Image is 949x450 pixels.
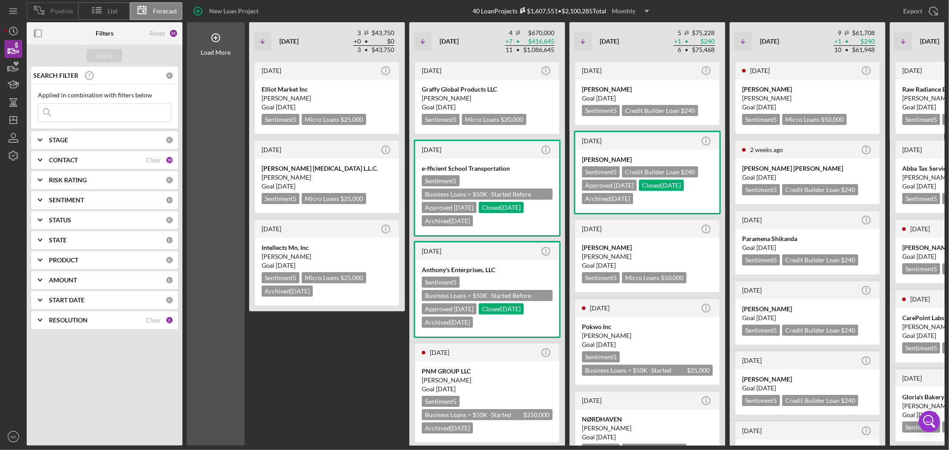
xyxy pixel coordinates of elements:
a: [DATE]Pokwo Inc[PERSON_NAME]Goal [DATE]Sentiment5Business Loans > $50K -Started Before [DATE] $25... [574,298,721,386]
div: Micro Loans [782,114,847,125]
div: Archived [DATE] [422,422,473,434]
div: Archived [DATE] [422,215,473,226]
td: $75,228 [691,29,715,37]
span: $50,000 [821,116,844,123]
div: Sentiment 5 [742,114,780,125]
div: Elliot Market Inc [262,85,392,94]
td: $43,750 [371,46,395,54]
div: Sentiment 5 [262,272,299,283]
time: 2025-07-14 02:34 [422,67,441,74]
td: $43,750 [371,29,395,37]
span: $240 [841,397,855,404]
time: 2025-04-25 14:03 [262,225,281,233]
div: [PERSON_NAME] [742,375,873,384]
div: Sentiment 5 [422,175,460,186]
div: Sentiment 5 [262,193,299,204]
div: Micro Loans [302,193,366,204]
div: 40 Loan Projects • $2,100,285 Total [473,4,654,18]
time: 09/28/2025 [756,103,776,111]
span: Goal [742,244,776,251]
div: Sentiment 5 [902,263,940,274]
div: Graffy Global Products LLC [422,85,553,94]
div: Sentiment 5 [902,114,940,125]
span: Goal [582,94,616,102]
a: [DATE]Elliot Market Inc[PERSON_NAME]Goal [DATE]Sentiment5Micro Loans $25,000 [254,60,400,135]
a: [DATE]e-fficient School TransportationSentiment5Business Loans > $50K -Started Before [DATE] $337... [414,140,561,237]
span: Goal [742,384,776,392]
td: + 1 [834,37,842,46]
time: 2025-05-08 19:08 [422,146,441,153]
time: 09/16/2025 [756,314,776,321]
span: Goal [742,173,776,181]
div: Sentiment 5 [742,184,780,195]
span: Goal [902,411,936,418]
time: 2025-02-05 01:28 [422,247,441,255]
b: [DATE] [440,37,459,45]
div: 0 [166,296,174,304]
div: Anthony's Enterprises, LLC [422,265,553,274]
div: New Loan Project [209,2,258,20]
b: STAGE [49,137,68,144]
span: Goal [902,332,936,339]
time: 2025-08-02 22:37 [742,286,762,294]
td: 3 [353,46,361,54]
div: Archived [DATE] [422,317,473,328]
b: SENTIMENT [49,197,84,204]
a: [DATE][PERSON_NAME]Sentiment5Credit Builder Loan $240Approved [DATE]Closed[DATE]Archived[DATE] [574,131,721,214]
time: 2025-07-18 16:27 [590,304,610,312]
div: 0 [166,136,174,144]
span: $50,000 [661,274,683,281]
time: 2025-07-14 15:42 [582,67,602,74]
div: 0 [166,256,174,264]
time: 2025-06-02 17:03 [262,67,281,74]
a: 2 weeks ago[PERSON_NAME] [PERSON_NAME]Goal [DATE]Sentiment5Credit Builder Loan $240 [734,140,881,205]
div: Sentiment 5 [422,396,460,407]
time: 2025-07-28 20:47 [582,137,602,145]
time: 2025-06-13 18:50 [430,349,449,356]
div: Clear [146,157,161,164]
text: MK [10,434,17,439]
div: 0 [166,216,174,224]
time: 2025-07-31 22:18 [742,357,762,364]
span: Goal [582,261,616,269]
span: Goal [422,103,456,111]
div: Clear [146,317,161,324]
time: 2025-09-09 18:15 [902,146,922,153]
div: [PERSON_NAME] [582,252,713,261]
time: 10/19/2025 [917,253,936,260]
div: Monthly [612,4,636,18]
div: e-fficient School Transportation [422,164,553,173]
div: Micro Loans [622,272,687,283]
div: Sentiment 5 [902,193,940,204]
td: $670,000 [523,29,555,37]
div: [PERSON_NAME] [582,85,713,94]
b: [DATE] [279,37,299,45]
button: New Loan Project [187,2,267,20]
b: RESOLUTION [49,317,88,324]
button: Apply [87,49,122,62]
time: 09/26/2025 [756,173,776,181]
div: Business Loans > $50K -Started Before [DATE] [422,409,553,420]
b: CONTACT [49,157,78,164]
a: [DATE][PERSON_NAME][PERSON_NAME]Goal [DATE]Sentiment5Micro Loans $50,000 [734,60,881,135]
span: Goal [742,103,776,111]
span: • [515,47,521,53]
div: Approved [DATE] [582,180,637,191]
div: [PERSON_NAME] [742,305,873,313]
div: Credit Builder Loan [782,325,858,336]
div: Reset [149,30,165,37]
div: Sentiment 5 [582,166,620,177]
b: Filters [96,30,113,37]
div: 19 [166,156,174,164]
a: [DATE][PERSON_NAME] [MEDICAL_DATA] L.L.C.[PERSON_NAME]Goal [DATE]Sentiment5Micro Loans $25,000 [254,140,400,214]
b: [DATE] [920,37,939,45]
td: 9 [834,29,842,37]
td: + 7 [505,37,513,46]
div: [PERSON_NAME] [422,94,553,103]
div: 0 [166,176,174,184]
div: Applied in combination with filters below [38,92,171,99]
button: Export [894,2,945,20]
span: $20,000 [501,116,523,123]
div: Open Intercom Messenger [919,411,940,432]
span: Goal [262,261,295,269]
